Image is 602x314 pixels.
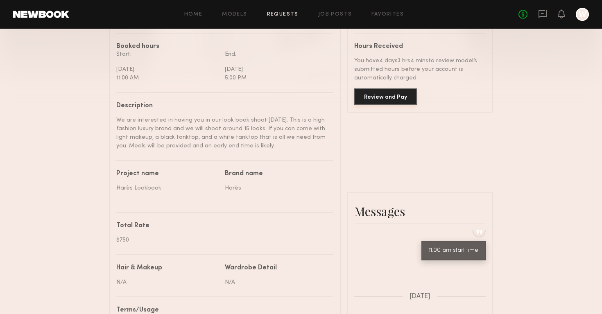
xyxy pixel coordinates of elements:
[184,12,203,17] a: Home
[225,184,327,192] div: Harès
[354,88,417,105] button: Review and Pay
[225,265,277,271] div: Wardrobe Detail
[116,184,219,192] div: Harès Lookbook
[116,74,219,82] div: 11:00 AM
[222,12,247,17] a: Models
[116,236,327,244] div: $750
[225,74,327,82] div: 5:00 PM
[576,8,589,21] a: W
[225,171,327,177] div: Brand name
[354,56,486,82] div: You have 4 days 3 hrs 4 mins to review model’s submitted hours before your account is automatical...
[354,43,486,50] div: Hours Received
[371,12,404,17] a: Favorites
[116,50,219,59] div: Start:
[116,223,327,229] div: Total Rate
[225,65,327,74] div: [DATE]
[318,12,352,17] a: Job Posts
[116,278,219,287] div: N/A
[116,307,327,314] div: Terms/Usage
[225,50,327,59] div: End:
[267,12,299,17] a: Requests
[116,65,219,74] div: [DATE]
[354,203,486,219] div: Messages
[116,103,327,109] div: Description
[225,278,327,287] div: N/A
[410,293,430,300] span: [DATE]
[116,43,333,50] div: Booked hours
[116,265,162,271] div: Hair & Makeup
[116,171,219,177] div: Project name
[116,116,327,150] div: We are interested in having you in our look book shoot [DATE]. This is a high fashion luxury bran...
[429,246,478,255] div: 11:00 am start time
